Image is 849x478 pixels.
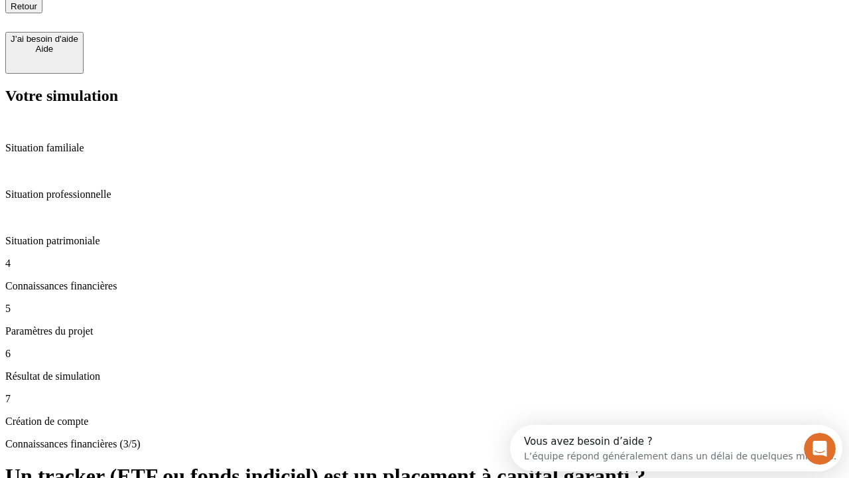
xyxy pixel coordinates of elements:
span: Retour [11,1,37,11]
p: 7 [5,393,844,405]
p: Situation familiale [5,142,844,154]
p: Situation patrimoniale [5,235,844,247]
div: L’équipe répond généralement dans un délai de quelques minutes. [14,22,326,36]
div: Vous avez besoin d’aide ? [14,11,326,22]
div: J’ai besoin d'aide [11,34,78,44]
h2: Votre simulation [5,87,844,105]
p: Connaissances financières (3/5) [5,438,844,450]
button: J’ai besoin d'aideAide [5,32,84,74]
p: Résultat de simulation [5,370,844,382]
p: Situation professionnelle [5,189,844,200]
p: Création de compte [5,416,844,428]
p: Connaissances financières [5,280,844,292]
div: Ouvrir le Messenger Intercom [5,5,365,42]
p: 6 [5,348,844,360]
p: 5 [5,303,844,315]
p: 4 [5,258,844,270]
iframe: Intercom live chat [804,433,836,465]
p: Paramètres du projet [5,325,844,337]
div: Aide [11,44,78,54]
iframe: Intercom live chat discovery launcher [510,425,842,471]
